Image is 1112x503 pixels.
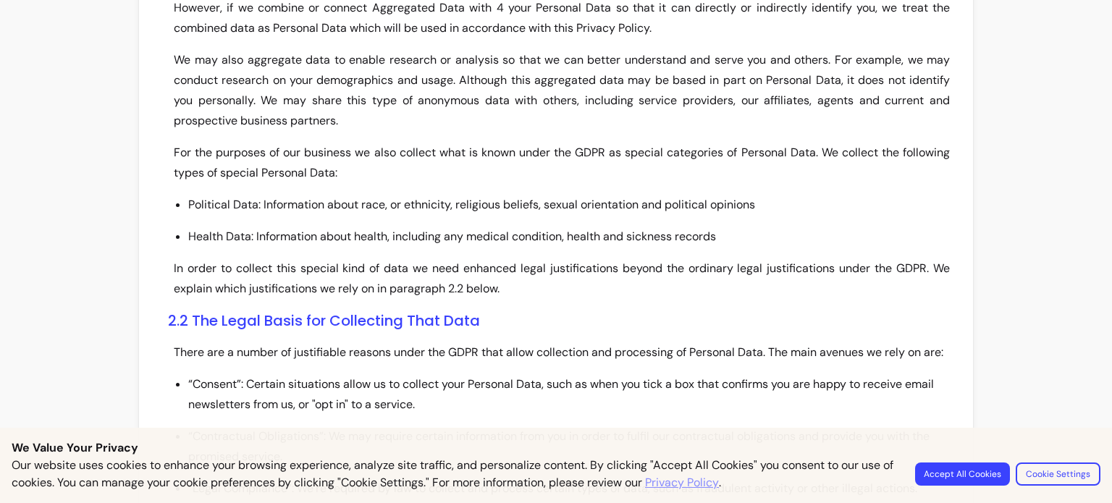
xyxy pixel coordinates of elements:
[174,342,950,363] p: There are a number of justifiable reasons under the GDPR that allow collection and processing of ...
[1016,462,1100,486] button: Cookie Settings
[12,439,1100,457] p: We Value Your Privacy
[188,426,950,467] li: “Contractual Obligations”: We may require certain information from you in order to fulfil our con...
[915,462,1010,486] button: Accept All Cookies
[174,143,950,183] p: For the purposes of our business we also collect what is known under the GDPR as special categori...
[188,374,950,415] li: “Consent”: Certain situations allow us to collect your Personal Data, such as when you tick a box...
[168,310,950,331] h3: 2.2 The Legal Basis for Collecting That Data
[12,457,898,491] p: Our website uses cookies to enhance your browsing experience, analyze site traffic, and personali...
[174,50,950,131] p: We may also aggregate data to enable research or analysis so that we can better understand and se...
[174,258,950,299] p: In order to collect this special kind of data we need enhanced legal justifications beyond the or...
[188,195,950,215] li: Political Data: Information about race, or ethnicity, religious beliefs, sexual orientation and p...
[188,227,950,247] li: Health Data: Information about health, including any medical condition, health and sickness records
[645,474,719,491] a: Privacy Policy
